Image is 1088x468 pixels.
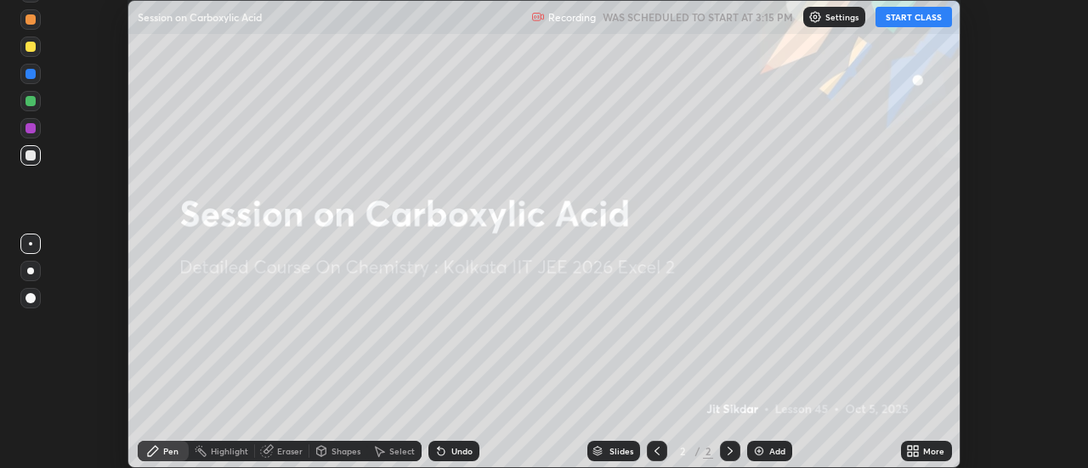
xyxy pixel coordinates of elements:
div: Slides [609,447,633,455]
div: Undo [451,447,473,455]
p: Settings [825,13,858,21]
img: class-settings-icons [808,10,822,24]
h5: WAS SCHEDULED TO START AT 3:15 PM [603,9,793,25]
div: Shapes [331,447,360,455]
div: Highlight [211,447,248,455]
div: Add [769,447,785,455]
div: 2 [703,443,713,459]
img: add-slide-button [752,444,766,458]
div: Select [389,447,415,455]
img: recording.375f2c34.svg [531,10,545,24]
div: More [923,447,944,455]
div: 2 [674,446,691,456]
div: Pen [163,447,178,455]
div: Eraser [277,447,303,455]
div: / [694,446,700,456]
p: Recording [548,11,596,24]
p: Session on Carboxylic Acid [138,10,262,24]
button: START CLASS [875,7,952,27]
